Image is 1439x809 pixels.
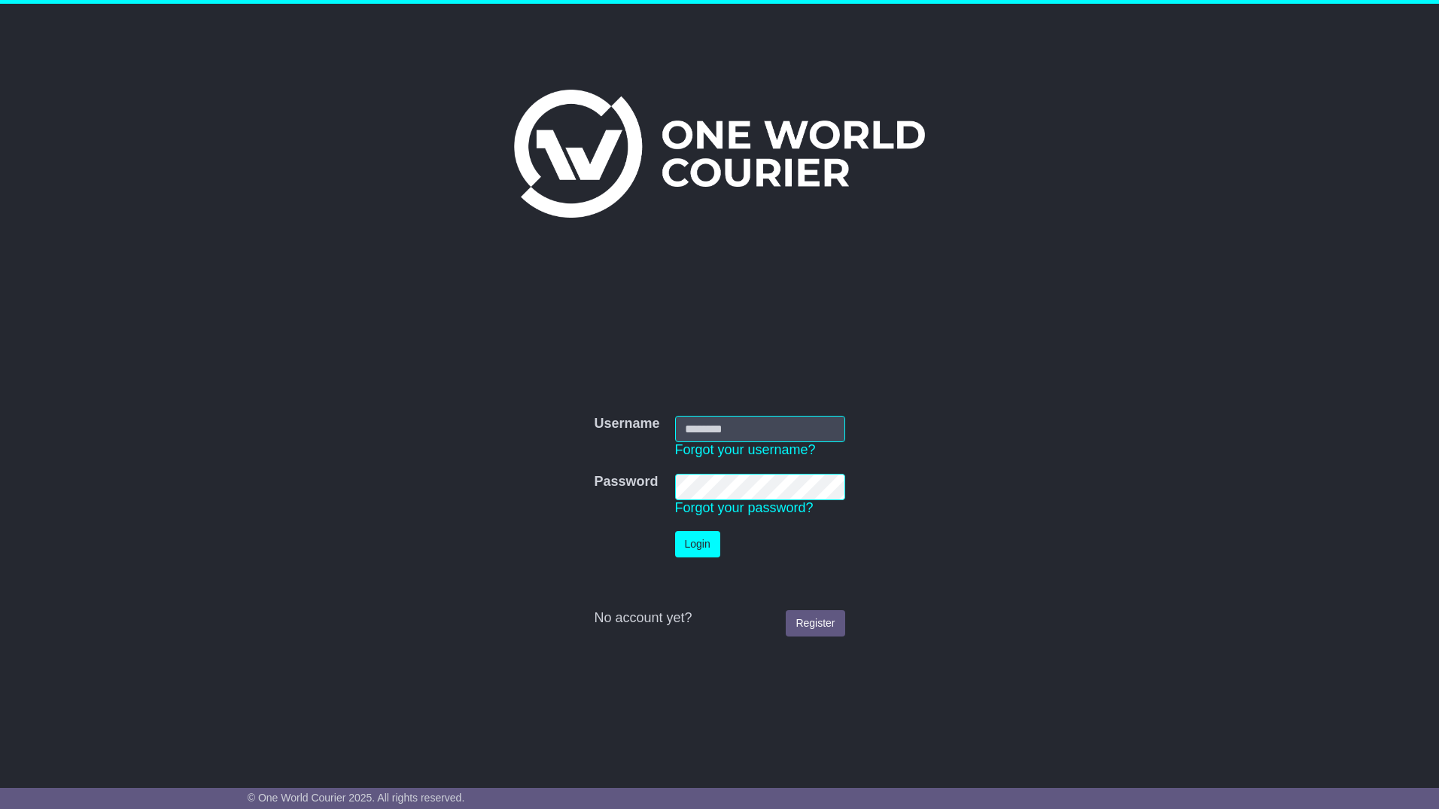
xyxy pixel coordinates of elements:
label: Username [594,416,659,432]
img: One World [514,90,925,218]
button: Login [675,531,720,557]
span: © One World Courier 2025. All rights reserved. [248,792,465,804]
div: No account yet? [594,610,844,627]
label: Password [594,474,658,490]
a: Register [786,610,844,637]
a: Forgot your username? [675,442,816,457]
a: Forgot your password? [675,500,814,515]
